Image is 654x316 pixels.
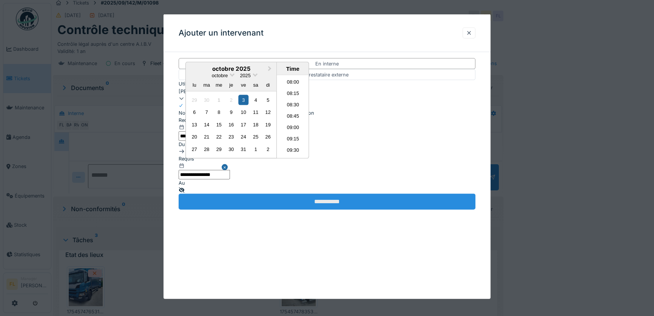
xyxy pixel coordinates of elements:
[238,95,248,105] div: Choose vendredi 3 octobre 2025
[179,179,185,186] label: Au
[238,144,248,154] div: Choose vendredi 31 octobre 2025
[214,119,224,129] div: Choose mercredi 15 octobre 2025
[279,65,307,72] div: Time
[263,95,273,105] div: Choose dimanche 5 octobre 2025
[189,119,199,129] div: Choose lundi 13 octobre 2025
[226,119,236,129] div: Choose jeudi 16 octobre 2025
[238,132,248,142] div: Choose vendredi 24 octobre 2025
[212,73,228,78] span: octobre
[214,132,224,142] div: Choose mercredi 22 octobre 2025
[179,117,230,124] div: Requis
[238,79,248,90] div: vendredi
[251,119,261,129] div: Choose samedi 18 octobre 2025
[263,132,273,142] div: Choose dimanche 26 octobre 2025
[214,107,224,117] div: Choose mercredi 8 octobre 2025
[251,79,261,90] div: samedi
[251,95,261,105] div: Choose samedi 4 octobre 2025
[277,111,309,123] li: 08:45
[202,107,212,117] div: Choose mardi 7 octobre 2025
[188,94,274,155] div: Month octobre, 2025
[179,28,264,38] h3: Ajouter un intervenant
[189,132,199,142] div: Choose lundi 20 octobre 2025
[264,63,276,75] button: Next Month
[263,119,273,129] div: Choose dimanche 19 octobre 2025
[306,71,349,78] div: Prestataire externe
[315,60,339,67] div: En interne
[277,89,309,100] li: 08:15
[277,145,309,157] li: 09:30
[179,155,230,162] div: Requis
[179,140,185,148] label: Du
[226,107,236,117] div: Choose jeudi 9 octobre 2025
[240,73,250,78] span: 2025
[202,79,212,90] div: mardi
[277,157,309,168] li: 09:45
[202,119,212,129] div: Choose mardi 14 octobre 2025
[189,79,199,90] div: lundi
[214,144,224,154] div: Choose mercredi 29 octobre 2025
[277,75,309,158] ul: Time
[214,79,224,90] div: mercredi
[251,107,261,117] div: Choose samedi 11 octobre 2025
[226,79,236,90] div: jeudi
[222,155,230,179] button: Close
[226,132,236,142] div: Choose jeudi 23 octobre 2025
[277,134,309,145] li: 09:15
[263,107,273,117] div: Choose dimanche 12 octobre 2025
[202,132,212,142] div: Choose mardi 21 octobre 2025
[277,100,309,111] li: 08:30
[277,77,309,89] li: 08:00
[186,65,276,72] h2: octobre 2025
[263,144,273,154] div: Choose dimanche 2 novembre 2025
[179,109,314,117] div: Notifier les utilisateurs associés au ticket de la planification
[214,95,224,105] div: Not available mercredi 1 octobre 2025
[202,95,212,105] div: Not available mardi 30 septembre 2025
[189,95,199,105] div: Not available lundi 29 septembre 2025
[179,80,204,87] label: Utilisateurs
[251,144,261,154] div: Choose samedi 1 novembre 2025
[226,95,236,105] div: Not available jeudi 2 octobre 2025
[238,107,248,117] div: Choose vendredi 10 octobre 2025
[189,107,199,117] div: Choose lundi 6 octobre 2025
[263,79,273,90] div: dimanche
[277,123,309,134] li: 09:00
[226,144,236,154] div: Choose jeudi 30 octobre 2025
[189,144,199,154] div: Choose lundi 27 octobre 2025
[238,119,248,129] div: Choose vendredi 17 octobre 2025
[179,87,475,95] div: [PERSON_NAME]
[251,132,261,142] div: Choose samedi 25 octobre 2025
[202,144,212,154] div: Choose mardi 28 octobre 2025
